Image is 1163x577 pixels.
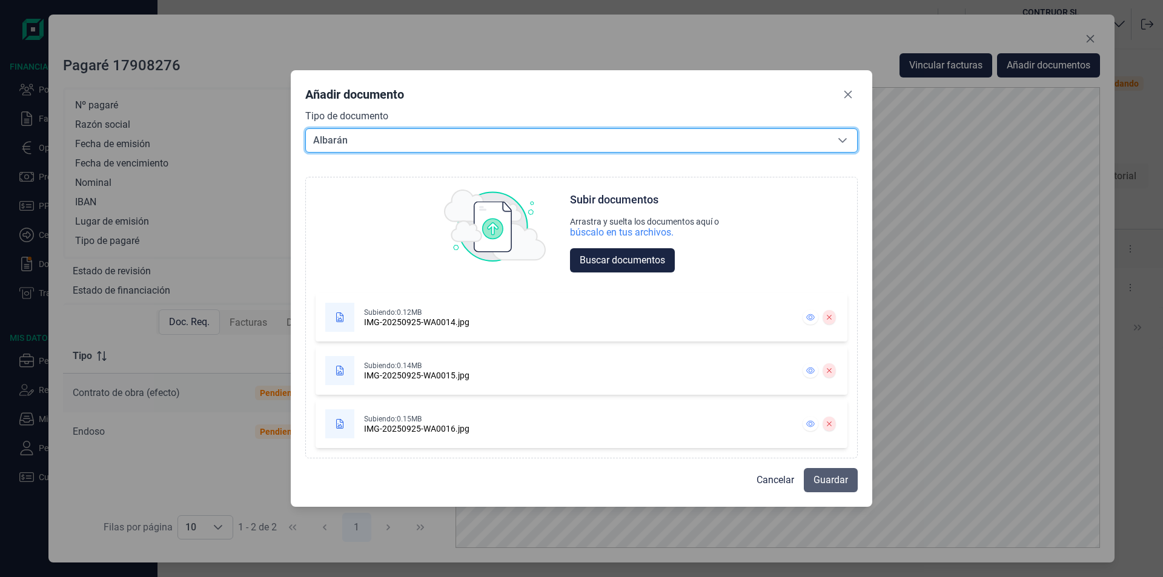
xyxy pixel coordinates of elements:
span: Albarán [306,129,828,152]
img: upload img [444,190,546,262]
button: Close [838,85,858,104]
span: Guardar [813,473,848,487]
div: Subiendo: 0.14MB [364,361,469,371]
div: IMG-20250925-WA0014.jpg [364,317,469,327]
div: búscalo en tus archivos. [570,226,719,239]
div: Arrastra y suelta los documentos aquí o [570,217,719,226]
div: búscalo en tus archivos. [570,226,674,239]
span: Buscar documentos [580,253,665,268]
button: Cancelar [747,468,804,492]
div: IMG-20250925-WA0015.jpg [364,371,469,380]
div: IMG-20250925-WA0016.jpg [364,424,469,434]
button: Guardar [804,468,858,492]
div: Seleccione una opción [828,129,857,152]
button: Buscar documentos [570,248,675,272]
span: Cancelar [757,473,794,487]
div: Añadir documento [305,86,404,103]
label: Tipo de documento [305,109,388,124]
div: Subir documentos [570,193,658,207]
div: Subiendo: 0.12MB [364,308,469,317]
div: Subiendo: 0.15MB [364,414,469,424]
